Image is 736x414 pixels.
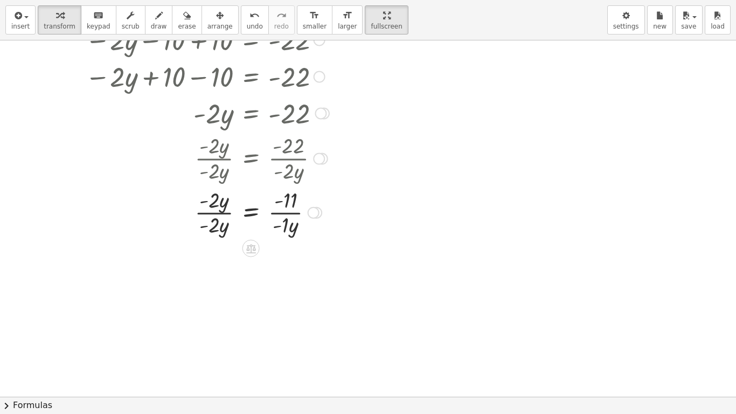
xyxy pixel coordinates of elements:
button: format_sizelarger [332,5,363,34]
button: erase [172,5,202,34]
span: scrub [122,23,140,30]
span: erase [178,23,196,30]
span: larger [338,23,357,30]
span: insert [11,23,30,30]
button: insert [5,5,36,34]
button: undoundo [241,5,269,34]
button: arrange [202,5,239,34]
span: new [653,23,666,30]
span: load [711,23,725,30]
span: save [681,23,696,30]
button: scrub [116,5,145,34]
span: transform [44,23,75,30]
i: redo [276,9,287,22]
button: save [675,5,703,34]
i: undo [249,9,260,22]
button: keyboardkeypad [81,5,116,34]
button: draw [145,5,173,34]
span: smaller [303,23,327,30]
span: undo [247,23,263,30]
span: keypad [87,23,110,30]
i: format_size [342,9,352,22]
span: arrange [207,23,233,30]
button: new [647,5,673,34]
span: draw [151,23,167,30]
span: redo [274,23,289,30]
button: format_sizesmaller [297,5,332,34]
span: settings [613,23,639,30]
button: fullscreen [365,5,408,34]
button: load [705,5,731,34]
i: format_size [309,9,320,22]
i: keyboard [93,9,103,22]
button: redoredo [268,5,295,34]
button: settings [607,5,645,34]
button: transform [38,5,81,34]
div: Apply the same math to both sides of the equation [242,240,260,257]
span: fullscreen [371,23,402,30]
